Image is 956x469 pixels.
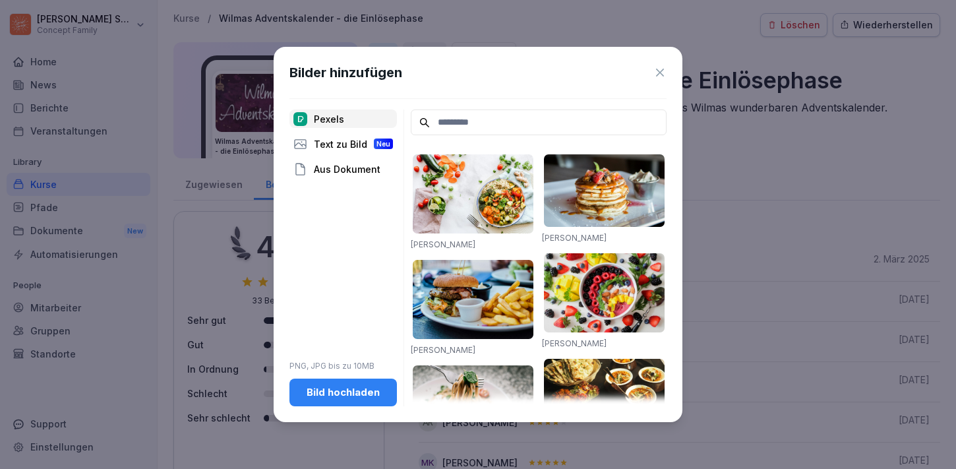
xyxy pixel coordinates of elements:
a: [PERSON_NAME] [411,239,475,249]
a: [PERSON_NAME] [542,233,607,243]
button: Bild hochladen [289,379,397,406]
div: Neu [374,139,393,149]
p: PNG, JPG bis zu 10MB [289,360,397,372]
a: [PERSON_NAME] [411,345,475,355]
div: Bild hochladen [300,385,386,400]
a: [PERSON_NAME] [542,338,607,348]
div: Pexels [289,109,397,128]
img: pexels.png [293,112,307,126]
h1: Bilder hinzufügen [289,63,402,82]
div: Text zu Bild [289,135,397,153]
div: Aus Dokument [289,160,397,178]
